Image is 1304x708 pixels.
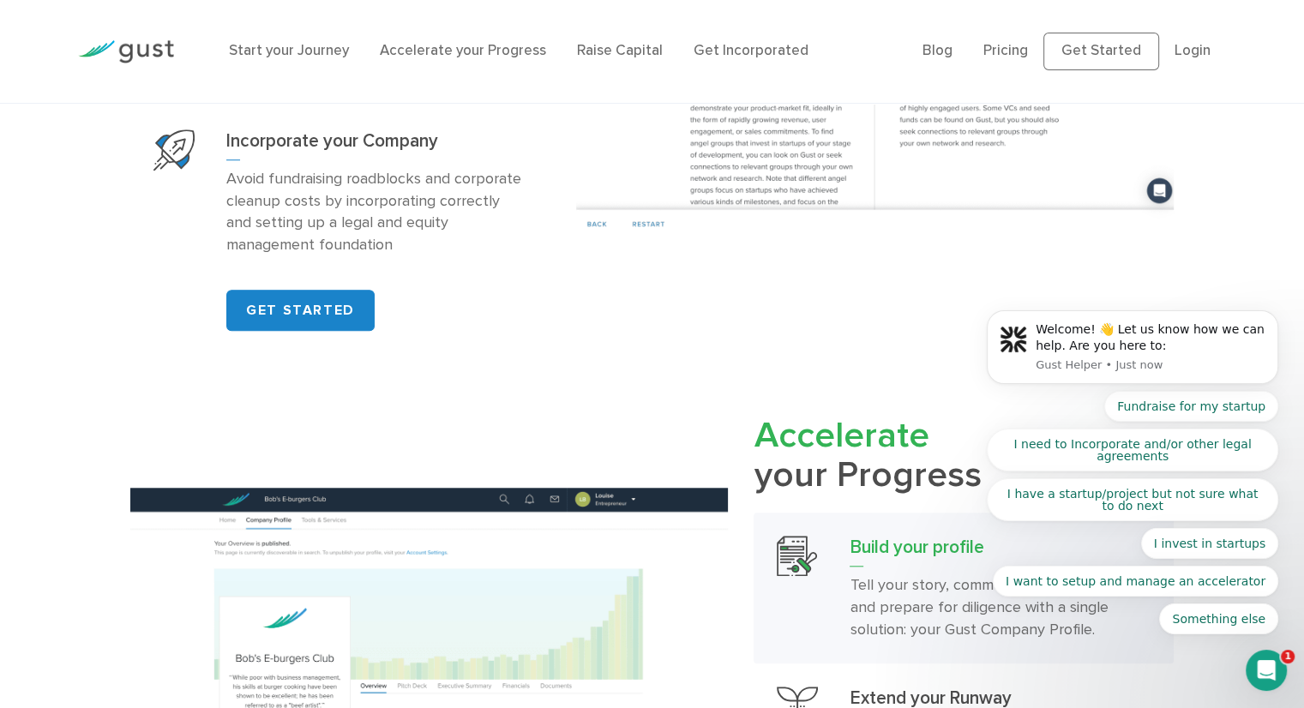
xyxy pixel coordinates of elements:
img: Start Your Company [153,129,195,171]
a: Get Started [1043,33,1159,70]
h3: Incorporate your Company [226,129,527,160]
iframe: Intercom live chat [1246,650,1287,691]
span: 1 [1281,650,1295,663]
a: GET STARTED [226,290,375,331]
img: Gust Logo [78,40,174,63]
a: Pricing [983,42,1028,59]
a: Accelerate your Progress [380,42,546,59]
a: Build Your ProfileBuild your profileTell your story, communicate your progress, and prepare for d... [754,513,1174,664]
p: Avoid fundraising roadblocks and corporate cleanup costs by incorporating correctly and setting u... [226,168,527,257]
a: Blog [922,42,952,59]
p: Tell your story, communicate your progress, and prepare for diligence with a single solution: you... [850,574,1151,641]
iframe: Intercom notifications message [961,45,1304,662]
a: Raise Capital [577,42,663,59]
span: Accelerate [754,414,928,457]
h2: your Progress [754,417,1174,495]
a: Login [1175,42,1211,59]
a: Start Your CompanyIncorporate your CompanyAvoid fundraising roadblocks and corporate cleanup cost... [130,106,550,280]
a: Get Incorporated [694,42,808,59]
h3: Build your profile [850,536,1151,567]
img: Build Your Profile [777,536,817,576]
a: Start your Journey [229,42,349,59]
